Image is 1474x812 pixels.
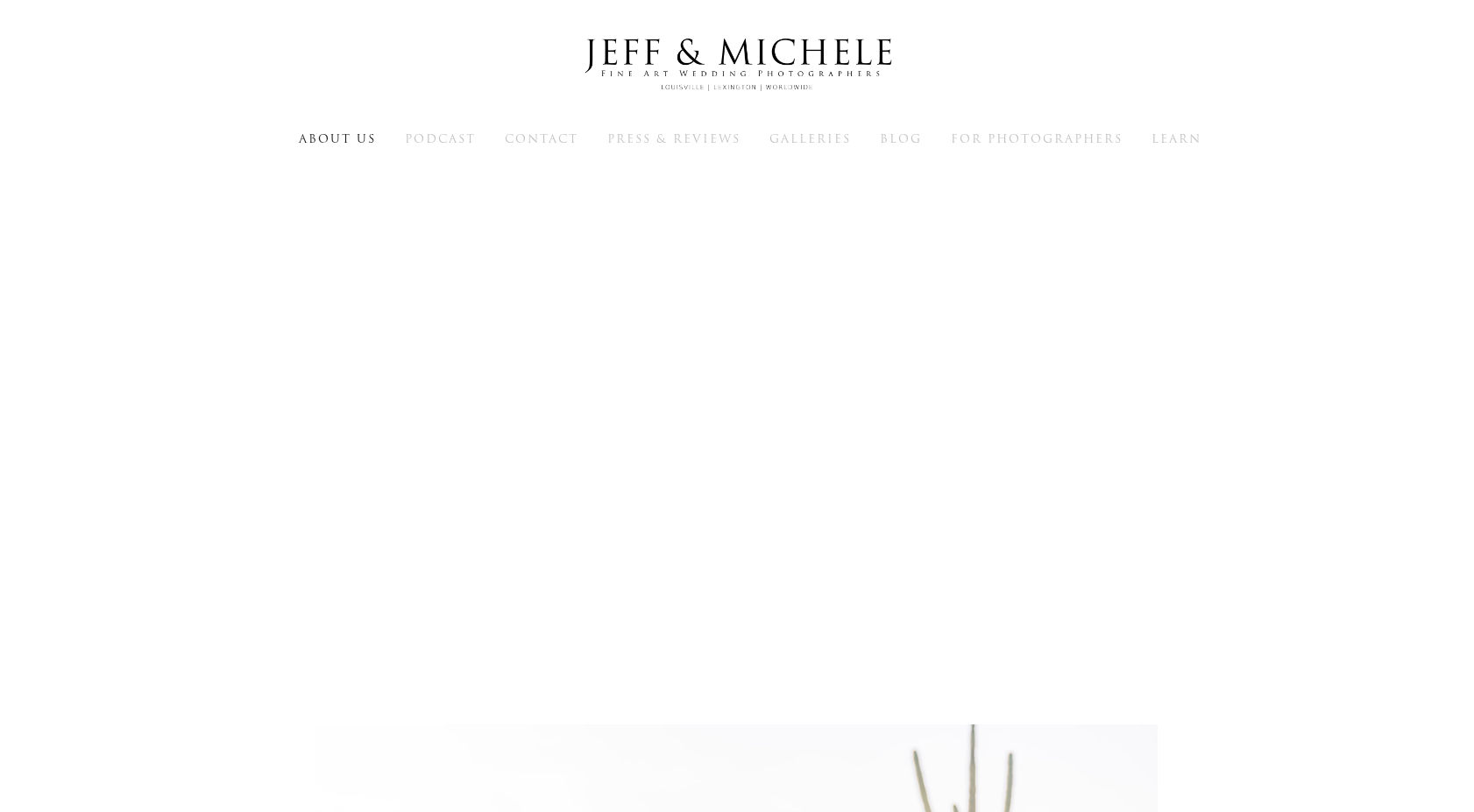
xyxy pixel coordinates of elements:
a: Learn [1152,131,1201,146]
span: Blog [880,131,922,147]
span: Learn [1152,131,1201,147]
span: For Photographers [951,131,1123,147]
span: About Us [299,131,376,147]
img: Louisville Wedding Photographers - Jeff & Michele Wedding Photographers [562,22,912,108]
a: Contact [505,131,578,146]
span: Galleries [769,131,851,147]
span: Podcast [405,131,476,147]
a: About Us [299,131,376,146]
a: For Photographers [951,131,1123,146]
span: Press & Reviews [607,131,741,147]
a: Press & Reviews [607,131,741,146]
a: Blog [880,131,922,146]
span: Contact [505,131,578,147]
a: Galleries [769,131,851,146]
a: Podcast [405,131,476,146]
